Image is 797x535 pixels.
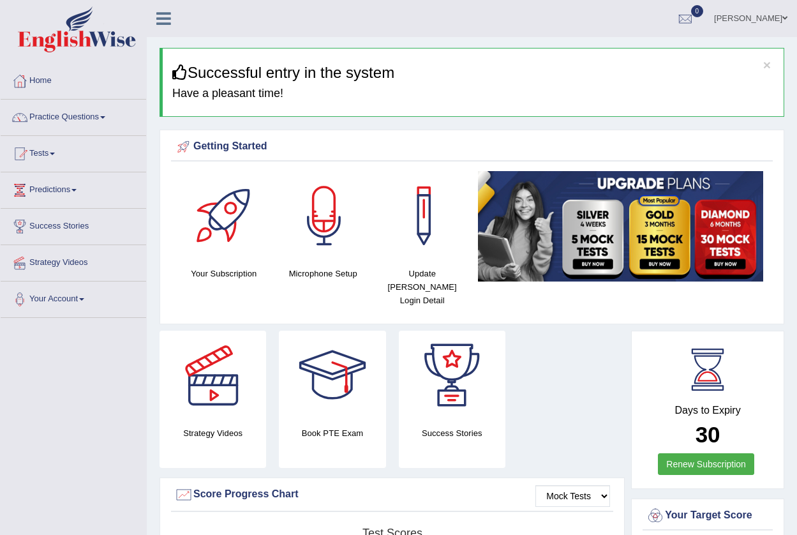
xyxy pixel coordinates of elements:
[1,245,146,277] a: Strategy Videos
[691,5,704,17] span: 0
[172,87,774,100] h4: Have a pleasant time!
[478,171,763,282] img: small5.jpg
[646,405,770,416] h4: Days to Expiry
[1,172,146,204] a: Predictions
[658,453,754,475] a: Renew Subscription
[379,267,465,307] h4: Update [PERSON_NAME] Login Detail
[763,58,771,72] button: ×
[279,426,385,440] h4: Book PTE Exam
[174,137,770,156] div: Getting Started
[646,506,770,525] div: Your Target Score
[696,422,720,447] b: 30
[1,282,146,313] a: Your Account
[1,209,146,241] a: Success Stories
[181,267,267,280] h4: Your Subscription
[160,426,266,440] h4: Strategy Videos
[174,485,610,504] div: Score Progress Chart
[279,267,366,280] h4: Microphone Setup
[399,426,505,440] h4: Success Stories
[172,64,774,81] h3: Successful entry in the system
[1,100,146,132] a: Practice Questions
[1,136,146,168] a: Tests
[1,63,146,95] a: Home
